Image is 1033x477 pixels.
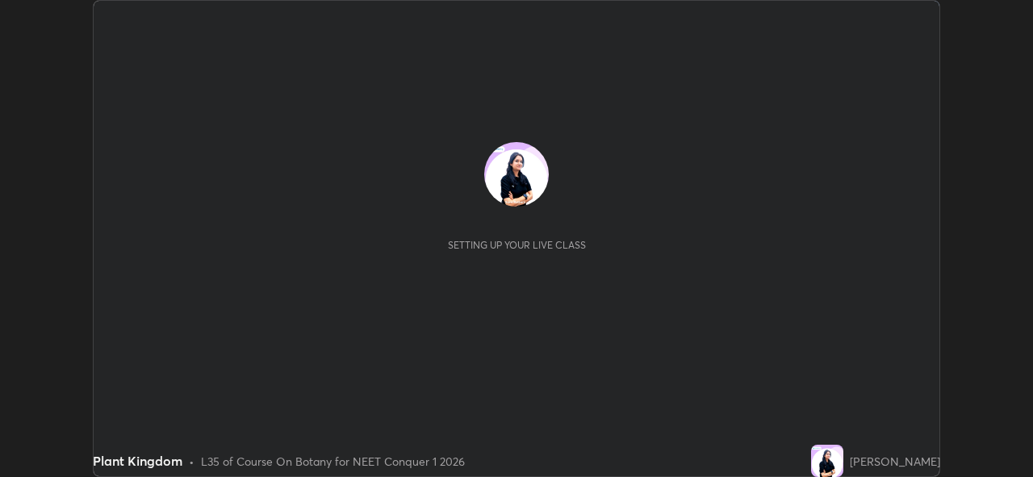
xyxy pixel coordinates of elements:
img: 78eb7e52afb6447b95302e0b8cdd5389.jpg [484,142,549,207]
div: Setting up your live class [448,239,586,251]
img: 78eb7e52afb6447b95302e0b8cdd5389.jpg [811,445,843,477]
div: Plant Kingdom [93,451,182,471]
div: [PERSON_NAME] [850,453,940,470]
div: • [189,453,194,470]
div: L35 of Course On Botany for NEET Conquer 1 2026 [201,453,465,470]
